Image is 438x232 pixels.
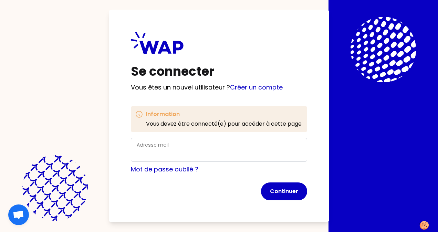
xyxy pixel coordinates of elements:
[131,65,307,78] h1: Se connecter
[146,120,302,128] p: Vous devez être connecté(e) pour accéder à cette page
[146,110,302,118] h3: Information
[8,204,29,225] div: Ouvrir le chat
[137,141,169,148] label: Adresse mail
[261,182,307,200] button: Continuer
[131,165,198,173] a: Mot de passe oublié ?
[230,83,283,92] a: Créer un compte
[131,83,307,92] p: Vous êtes un nouvel utilisateur ?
